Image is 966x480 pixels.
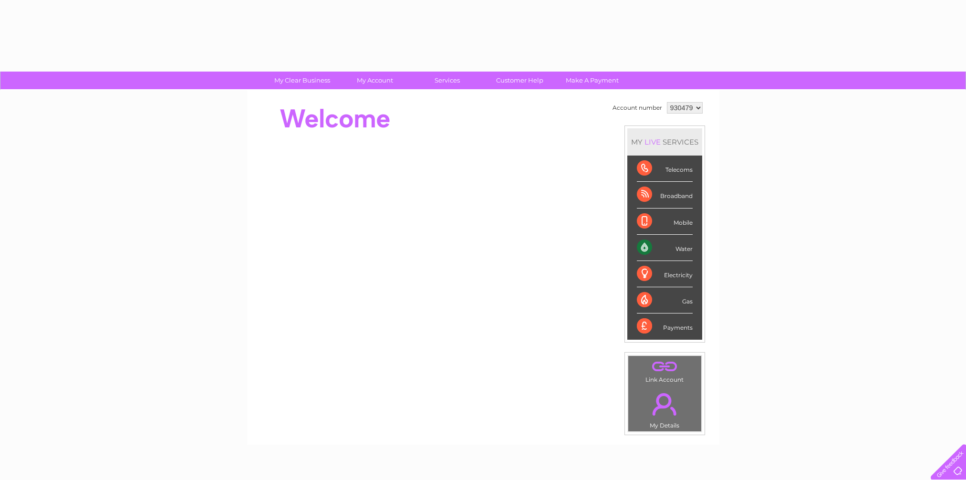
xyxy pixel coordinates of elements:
[631,387,699,421] a: .
[628,355,702,386] td: Link Account
[335,72,414,89] a: My Account
[627,128,702,156] div: MY SERVICES
[628,385,702,432] td: My Details
[553,72,632,89] a: Make A Payment
[263,72,342,89] a: My Clear Business
[637,261,693,287] div: Electricity
[637,235,693,261] div: Water
[610,100,665,116] td: Account number
[637,182,693,208] div: Broadband
[637,156,693,182] div: Telecoms
[637,313,693,339] div: Payments
[643,137,663,146] div: LIVE
[480,72,559,89] a: Customer Help
[631,358,699,375] a: .
[637,209,693,235] div: Mobile
[637,287,693,313] div: Gas
[408,72,487,89] a: Services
